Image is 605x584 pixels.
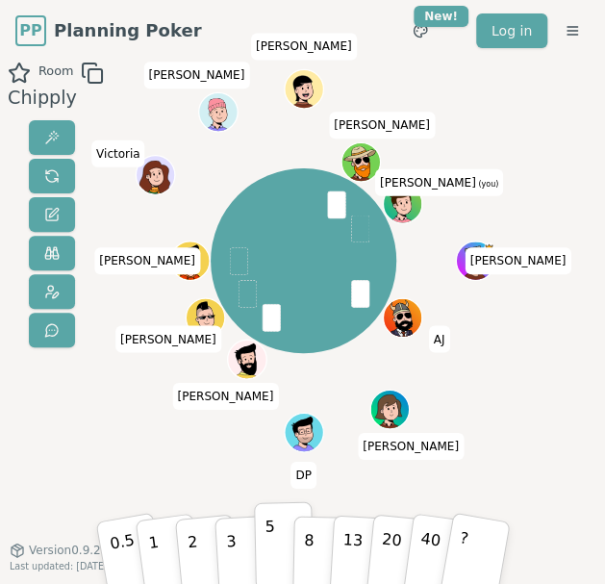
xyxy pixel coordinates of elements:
span: Melissa is the host [484,242,493,252]
button: Change avatar [29,274,75,309]
span: Click to change your name [429,326,450,353]
span: Planning Poker [54,17,201,44]
button: Send feedback [29,313,75,347]
span: Click to change your name [375,169,503,196]
p: 5 [265,513,276,578]
button: New! [403,13,438,48]
span: Click to change your name [172,383,278,410]
span: Click to change your name [329,112,435,139]
a: Log in [476,13,547,48]
span: Click to change your name [91,140,145,167]
span: Version 0.9.2 [29,543,101,558]
div: Chipply [8,85,104,113]
span: (you) [476,180,499,189]
span: Click to change your name [143,62,249,89]
button: Add as favourite [8,62,31,85]
span: Click to change your name [94,247,200,274]
span: PP [19,19,41,42]
button: Watch only [29,236,75,270]
span: Click to change your name [465,247,570,274]
div: New! [414,6,468,27]
span: Click to change your name [358,433,464,460]
button: Click to change your avatar [384,186,420,222]
a: PPPlanning Poker [15,15,201,46]
button: Version0.9.2 [10,543,101,558]
button: Change name [29,197,75,232]
span: Click to change your name [251,34,357,61]
button: Reveal votes [29,120,75,155]
span: Room [38,62,73,85]
button: Reset votes [29,159,75,193]
span: Last updated: [DATE] [10,561,108,571]
span: Click to change your name [290,462,315,489]
span: Click to change your name [115,326,221,353]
